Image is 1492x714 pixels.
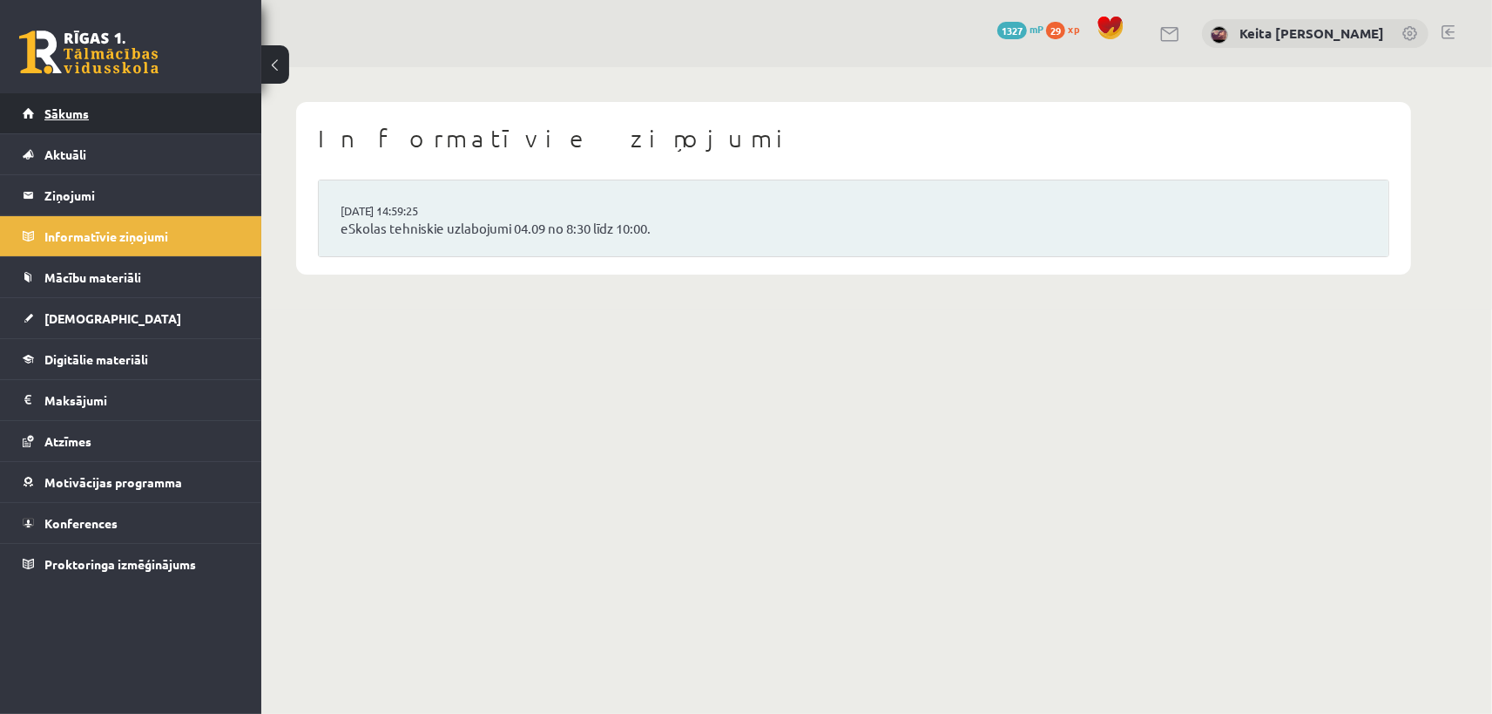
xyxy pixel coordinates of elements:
[23,421,240,461] a: Atzīmes
[44,556,196,572] span: Proktoringa izmēģinājums
[23,93,240,133] a: Sākums
[23,503,240,543] a: Konferences
[44,351,148,367] span: Digitālie materiāli
[997,22,1043,36] a: 1327 mP
[44,105,89,121] span: Sākums
[23,380,240,420] a: Maksājumi
[23,339,240,379] a: Digitālie materiāli
[44,310,181,326] span: [DEMOGRAPHIC_DATA]
[44,380,240,420] legend: Maksājumi
[44,515,118,531] span: Konferences
[44,433,91,449] span: Atzīmes
[1068,22,1079,36] span: xp
[44,146,86,162] span: Aktuāli
[1030,22,1043,36] span: mP
[341,202,471,220] a: [DATE] 14:59:25
[44,474,182,490] span: Motivācijas programma
[23,462,240,502] a: Motivācijas programma
[1046,22,1088,36] a: 29 xp
[1239,24,1384,42] a: Keita [PERSON_NAME]
[23,216,240,256] a: Informatīvie ziņojumi
[23,298,240,338] a: [DEMOGRAPHIC_DATA]
[341,219,1367,239] a: eSkolas tehniskie uzlabojumi 04.09 no 8:30 līdz 10:00.
[23,544,240,584] a: Proktoringa izmēģinājums
[23,257,240,297] a: Mācību materiāli
[19,31,159,74] a: Rīgas 1. Tālmācības vidusskola
[44,216,240,256] legend: Informatīvie ziņojumi
[1211,26,1228,44] img: Keita Nikola Bērziņa
[318,124,1389,153] h1: Informatīvie ziņojumi
[44,175,240,215] legend: Ziņojumi
[44,269,141,285] span: Mācību materiāli
[997,22,1027,39] span: 1327
[23,134,240,174] a: Aktuāli
[23,175,240,215] a: Ziņojumi
[1046,22,1065,39] span: 29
